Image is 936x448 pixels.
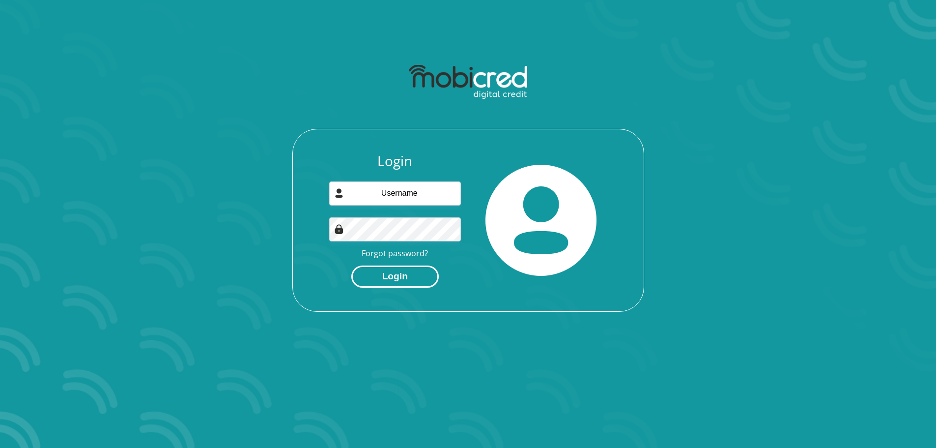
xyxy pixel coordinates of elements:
input: Username [329,181,461,206]
img: mobicred logo [409,65,527,99]
a: Forgot password? [362,248,428,259]
img: user-icon image [334,188,344,198]
img: Image [334,224,344,234]
button: Login [351,266,439,288]
h3: Login [329,153,461,170]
